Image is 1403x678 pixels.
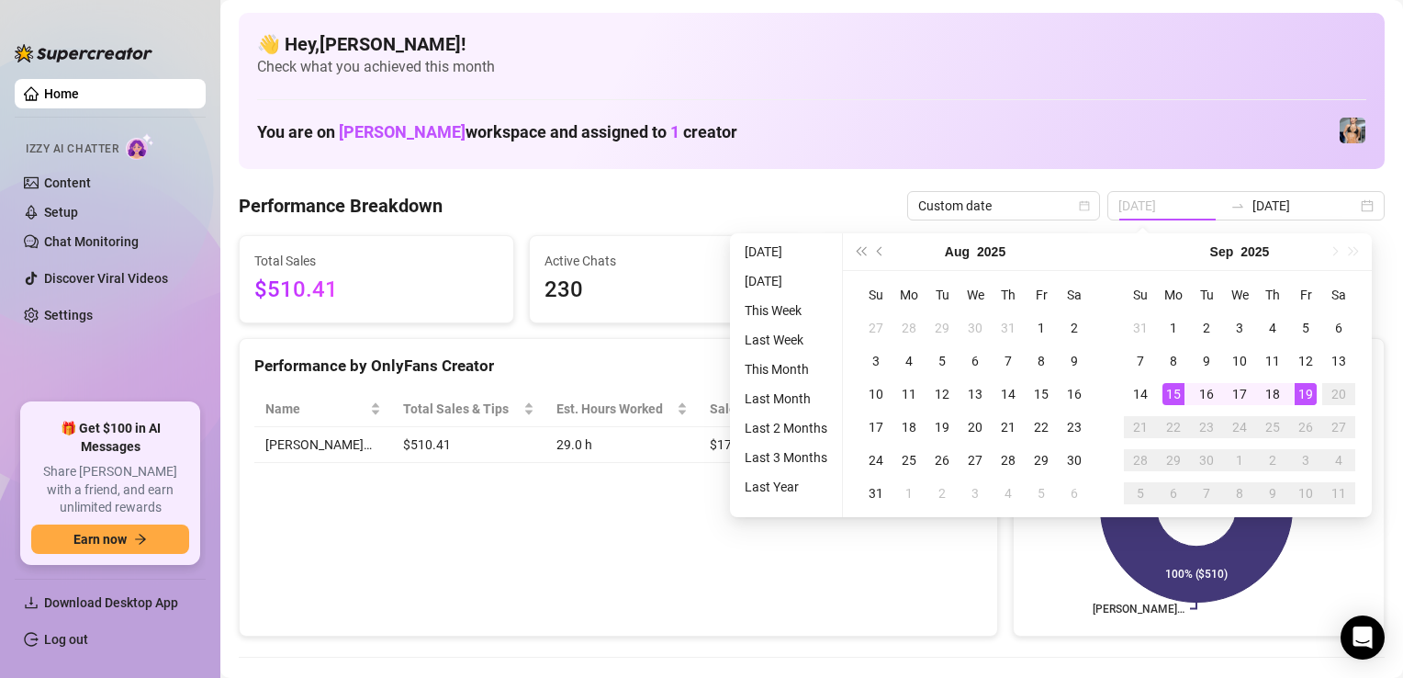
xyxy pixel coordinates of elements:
td: 2025-09-12 [1289,345,1322,378]
td: 2025-09-19 [1289,378,1322,411]
td: 2025-08-20 [959,411,992,444]
td: 2025-08-29 [1025,444,1058,477]
a: Setup [44,205,78,220]
th: Fr [1025,278,1058,311]
div: 28 [1129,449,1151,471]
th: Fr [1289,278,1322,311]
td: 2025-08-17 [859,411,892,444]
td: 29.0 h [545,427,700,463]
div: 11 [1328,482,1350,504]
a: Log out [44,632,88,647]
span: Sales / Hour [710,399,790,419]
span: to [1230,198,1245,213]
td: 2025-10-11 [1322,477,1355,510]
div: 30 [964,317,986,339]
div: 24 [865,449,887,471]
td: 2025-09-01 [892,477,926,510]
div: 9 [1262,482,1284,504]
td: 2025-09-08 [1157,345,1190,378]
div: 30 [1063,449,1085,471]
div: 13 [964,383,986,405]
td: 2025-09-25 [1256,411,1289,444]
div: 10 [1229,350,1251,372]
div: 2 [931,482,953,504]
div: 24 [1229,416,1251,438]
th: Th [1256,278,1289,311]
td: 2025-09-23 [1190,411,1223,444]
div: 6 [964,350,986,372]
span: 1 [670,122,679,141]
div: 30 [1195,449,1218,471]
td: 2025-08-04 [892,345,926,378]
td: 2025-08-07 [992,345,1025,378]
td: 2025-09-03 [1223,311,1256,345]
td: 2025-08-31 [859,477,892,510]
li: Last 3 Months [737,446,835,469]
div: 22 [1030,416,1052,438]
li: This Month [737,358,835,380]
button: Choose a month [945,233,970,270]
td: 2025-08-02 [1058,311,1091,345]
th: Mo [1157,278,1190,311]
td: 2025-08-13 [959,378,992,411]
h4: Performance Breakdown [239,193,443,219]
td: 2025-09-28 [1124,444,1157,477]
div: Performance by OnlyFans Creator [254,354,982,379]
th: Su [1124,278,1157,311]
td: 2025-08-31 [1124,311,1157,345]
span: 230 [544,273,789,308]
div: 2 [1063,317,1085,339]
span: Custom date [918,192,1089,220]
div: 29 [1030,449,1052,471]
div: 8 [1162,350,1184,372]
td: 2025-10-06 [1157,477,1190,510]
td: 2025-08-10 [859,378,892,411]
li: Last 2 Months [737,417,835,439]
td: 2025-08-01 [1025,311,1058,345]
div: 31 [865,482,887,504]
div: 15 [1162,383,1184,405]
span: [PERSON_NAME] [339,122,466,141]
div: 3 [865,350,887,372]
img: logo-BBDzfeDw.svg [15,44,152,62]
td: 2025-09-21 [1124,411,1157,444]
div: 19 [1295,383,1317,405]
td: 2025-08-26 [926,444,959,477]
span: Active Chats [544,251,789,271]
span: Earn now [73,532,127,547]
div: 5 [1030,482,1052,504]
div: 15 [1030,383,1052,405]
a: Content [44,175,91,190]
td: 2025-09-27 [1322,411,1355,444]
div: 19 [931,416,953,438]
div: 3 [1295,449,1317,471]
div: 7 [997,350,1019,372]
td: 2025-08-24 [859,444,892,477]
td: 2025-09-22 [1157,411,1190,444]
span: $510.41 [254,273,499,308]
td: 2025-10-02 [1256,444,1289,477]
td: 2025-09-10 [1223,345,1256,378]
td: 2025-09-30 [1190,444,1223,477]
div: 25 [1262,416,1284,438]
div: 12 [1295,350,1317,372]
div: 29 [931,317,953,339]
button: Choose a year [1240,233,1269,270]
td: 2025-10-08 [1223,477,1256,510]
td: 2025-07-31 [992,311,1025,345]
td: 2025-09-14 [1124,378,1157,411]
td: 2025-09-02 [926,477,959,510]
td: 2025-08-09 [1058,345,1091,378]
div: 1 [898,482,920,504]
td: 2025-10-10 [1289,477,1322,510]
div: 26 [1295,416,1317,438]
li: Last Year [737,476,835,498]
div: 13 [1328,350,1350,372]
td: 2025-08-12 [926,378,959,411]
td: 2025-08-30 [1058,444,1091,477]
div: Est. Hours Worked [556,399,674,419]
td: 2025-07-30 [959,311,992,345]
div: 25 [898,449,920,471]
span: download [24,595,39,610]
img: AI Chatter [126,133,154,160]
